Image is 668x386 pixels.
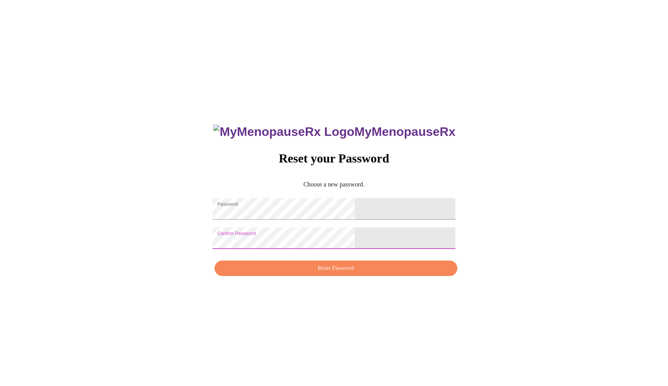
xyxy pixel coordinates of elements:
[213,125,354,139] img: MyMenopauseRx Logo
[213,181,455,188] p: Choose a new password.
[215,261,457,276] button: Reset Password
[213,151,455,166] h3: Reset your Password
[213,125,455,139] h3: MyMenopauseRx
[223,264,448,273] span: Reset Password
